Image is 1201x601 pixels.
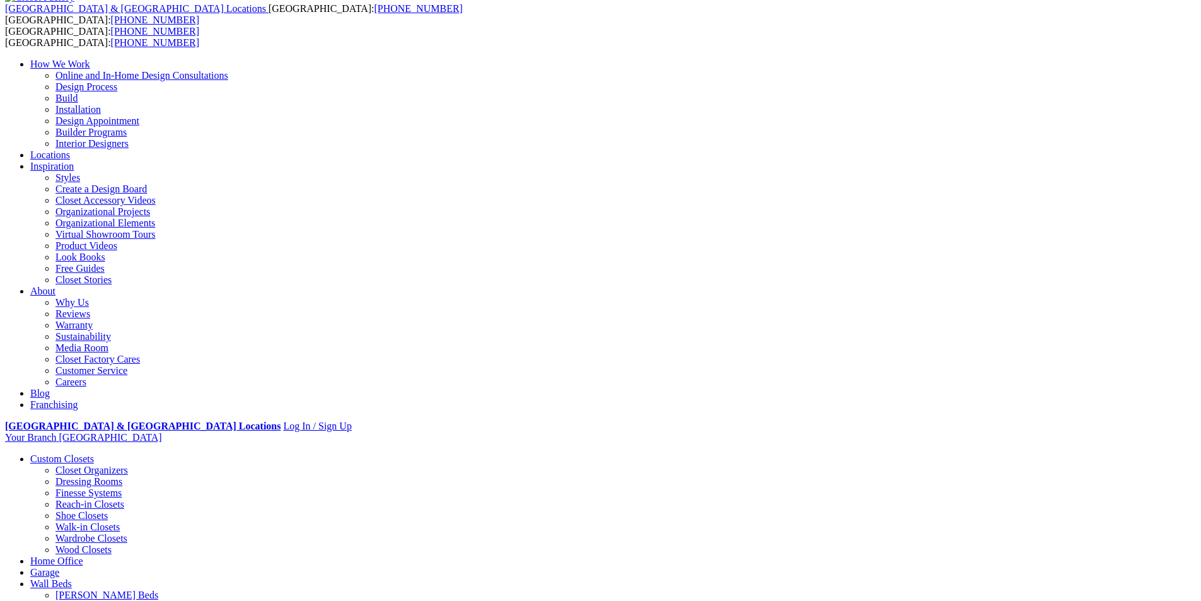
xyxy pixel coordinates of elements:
[55,499,124,510] a: Reach-in Closets
[55,70,228,81] a: Online and In-Home Design Consultations
[55,476,122,487] a: Dressing Rooms
[55,240,117,251] a: Product Videos
[55,510,108,521] a: Shoe Closets
[30,59,90,69] a: How We Work
[55,184,147,194] a: Create a Design Board
[55,342,108,353] a: Media Room
[5,421,281,431] a: [GEOGRAPHIC_DATA] & [GEOGRAPHIC_DATA] Locations
[55,533,127,544] a: Wardrobe Closets
[111,26,199,37] a: [PHONE_NUMBER]
[111,15,199,25] a: [PHONE_NUMBER]
[30,578,72,589] a: Wall Beds
[55,206,150,217] a: Organizational Projects
[5,26,199,48] span: [GEOGRAPHIC_DATA]: [GEOGRAPHIC_DATA]:
[30,388,50,399] a: Blog
[55,263,105,274] a: Free Guides
[5,3,463,25] span: [GEOGRAPHIC_DATA]: [GEOGRAPHIC_DATA]:
[5,432,56,443] span: Your Branch
[55,172,80,183] a: Styles
[55,365,127,376] a: Customer Service
[55,138,129,149] a: Interior Designers
[55,104,101,115] a: Installation
[55,590,158,600] a: [PERSON_NAME] Beds
[30,399,78,410] a: Franchising
[30,161,74,172] a: Inspiration
[5,432,162,443] a: Your Branch [GEOGRAPHIC_DATA]
[55,487,122,498] a: Finesse Systems
[30,556,83,566] a: Home Office
[30,453,94,464] a: Custom Closets
[55,297,89,308] a: Why Us
[55,274,112,285] a: Closet Stories
[55,218,155,228] a: Organizational Elements
[55,252,105,262] a: Look Books
[283,421,351,431] a: Log In / Sign Up
[55,522,120,532] a: Walk-in Closets
[30,567,59,578] a: Garage
[55,354,140,365] a: Closet Factory Cares
[55,465,128,476] a: Closet Organizers
[30,149,70,160] a: Locations
[55,308,90,319] a: Reviews
[55,115,139,126] a: Design Appointment
[59,432,161,443] span: [GEOGRAPHIC_DATA]
[5,3,266,14] span: [GEOGRAPHIC_DATA] & [GEOGRAPHIC_DATA] Locations
[55,127,127,137] a: Builder Programs
[30,286,55,296] a: About
[55,331,111,342] a: Sustainability
[55,81,117,92] a: Design Process
[111,37,199,48] a: [PHONE_NUMBER]
[374,3,462,14] a: [PHONE_NUMBER]
[55,229,156,240] a: Virtual Showroom Tours
[55,376,86,387] a: Careers
[55,320,93,330] a: Warranty
[55,93,78,103] a: Build
[55,195,156,206] a: Closet Accessory Videos
[5,3,269,14] a: [GEOGRAPHIC_DATA] & [GEOGRAPHIC_DATA] Locations
[55,544,112,555] a: Wood Closets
